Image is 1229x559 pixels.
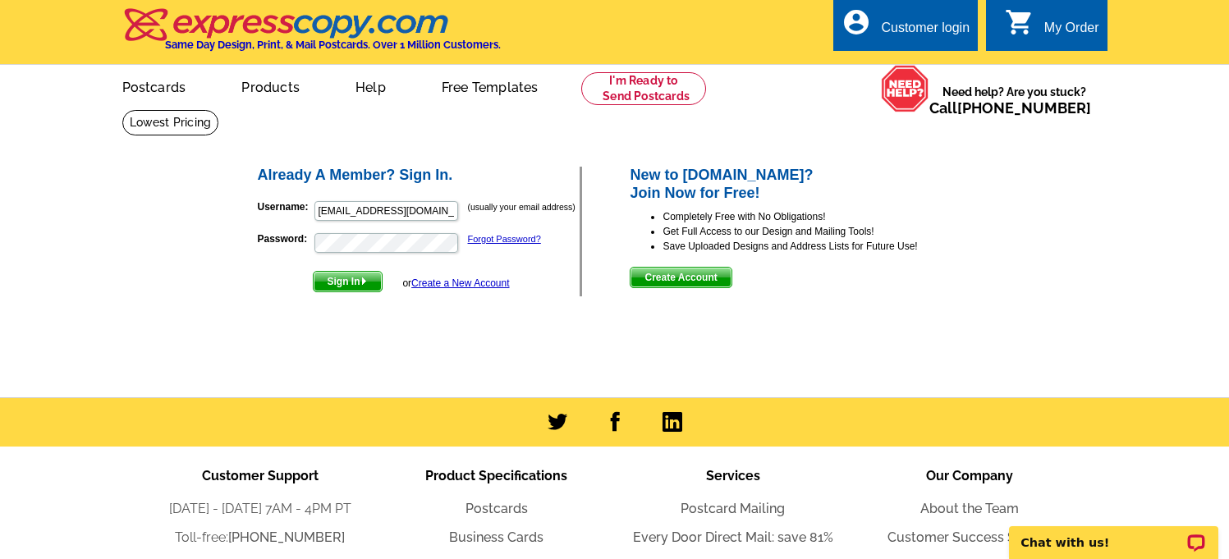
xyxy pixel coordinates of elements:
[258,199,313,214] label: Username:
[258,231,313,246] label: Password:
[449,529,543,545] a: Business Cards
[1044,21,1099,44] div: My Order
[957,99,1091,117] a: [PHONE_NUMBER]
[998,507,1229,559] iframe: LiveChat chat widget
[142,528,378,548] li: Toll-free:
[663,209,974,224] li: Completely Free with No Obligations!
[706,468,760,483] span: Services
[929,99,1091,117] span: Call
[258,167,580,185] h2: Already A Member? Sign In.
[881,65,929,112] img: help
[360,277,368,285] img: button-next-arrow-white.png
[468,234,541,244] a: Forgot Password?
[887,529,1051,545] a: Customer Success Stories
[411,277,509,289] a: Create a New Account
[142,499,378,519] li: [DATE] - [DATE] 7AM - 4PM PT
[202,468,319,483] span: Customer Support
[215,66,326,105] a: Products
[1005,7,1034,37] i: shopping_cart
[663,239,974,254] li: Save Uploaded Designs and Address Lists for Future Use!
[425,468,567,483] span: Product Specifications
[681,501,785,516] a: Postcard Mailing
[881,21,970,44] div: Customer login
[415,66,565,105] a: Free Templates
[841,18,970,39] a: account_circle Customer login
[630,167,974,202] h2: New to [DOMAIN_NAME]? Join Now for Free!
[313,271,383,292] button: Sign In
[465,501,528,516] a: Postcards
[841,7,871,37] i: account_circle
[631,268,731,287] span: Create Account
[630,267,731,288] button: Create Account
[228,529,345,545] a: [PHONE_NUMBER]
[633,529,833,545] a: Every Door Direct Mail: save 81%
[329,66,412,105] a: Help
[468,202,576,212] small: (usually your email address)
[920,501,1019,516] a: About the Team
[663,224,974,239] li: Get Full Access to our Design and Mailing Tools!
[929,84,1099,117] span: Need help? Are you stuck?
[1005,18,1099,39] a: shopping_cart My Order
[165,39,501,51] h4: Same Day Design, Print, & Mail Postcards. Over 1 Million Customers.
[314,272,382,291] span: Sign In
[96,66,213,105] a: Postcards
[402,276,509,291] div: or
[122,20,501,51] a: Same Day Design, Print, & Mail Postcards. Over 1 Million Customers.
[926,468,1013,483] span: Our Company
